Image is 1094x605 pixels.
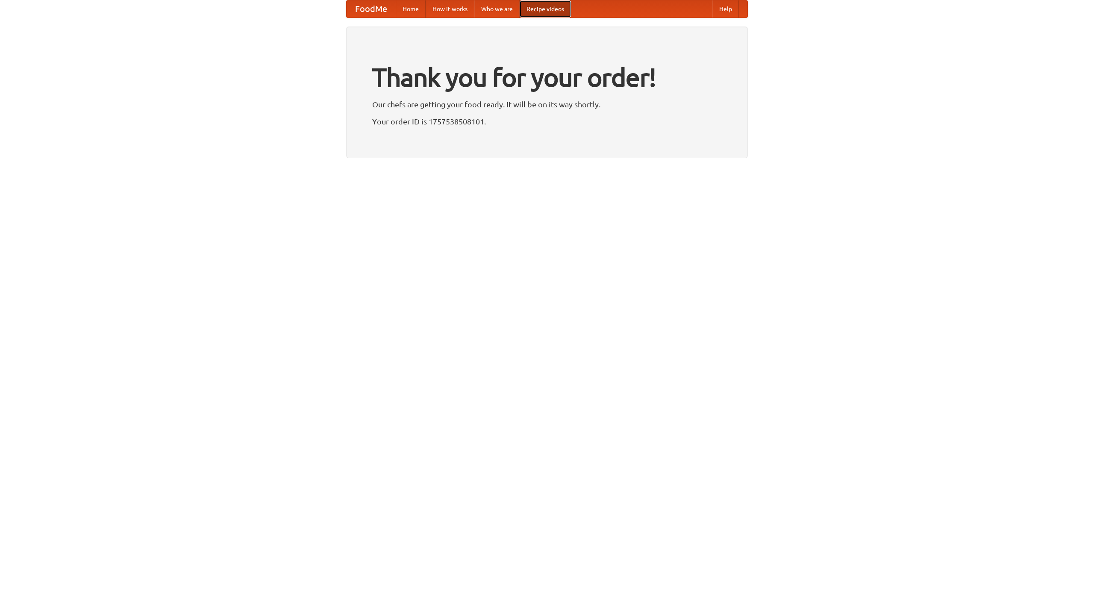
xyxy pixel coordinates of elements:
p: Your order ID is 1757538508101. [372,115,722,128]
p: Our chefs are getting your food ready. It will be on its way shortly. [372,98,722,111]
a: Recipe videos [520,0,571,18]
a: How it works [426,0,474,18]
a: Who we are [474,0,520,18]
h1: Thank you for your order! [372,57,722,98]
a: Help [712,0,739,18]
a: FoodMe [347,0,396,18]
a: Home [396,0,426,18]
